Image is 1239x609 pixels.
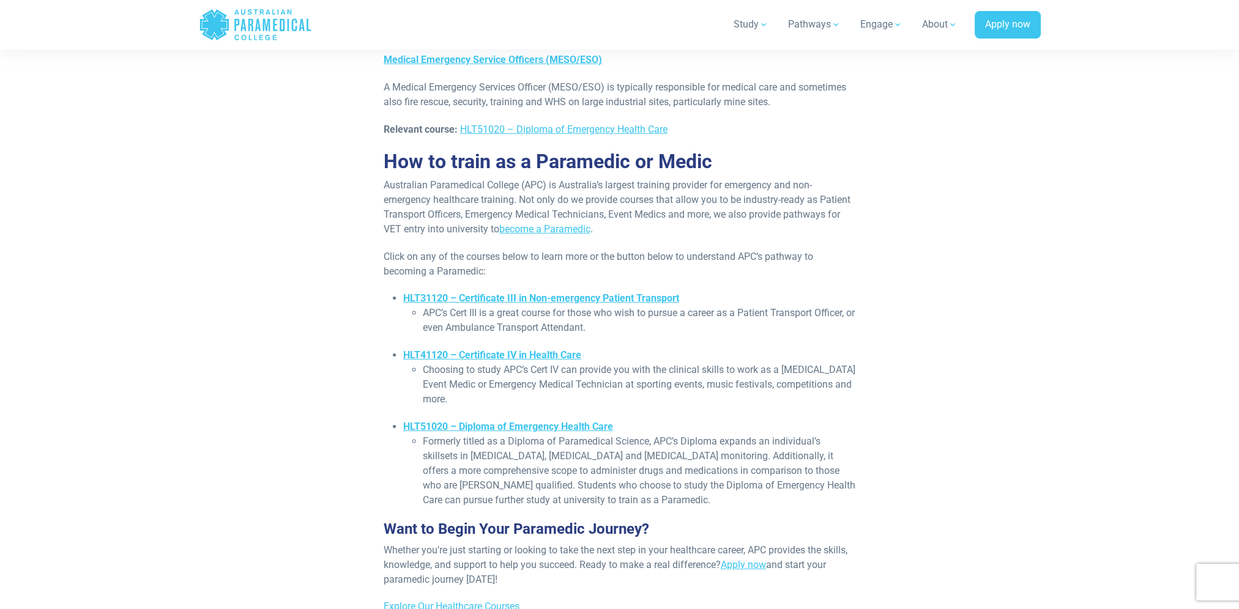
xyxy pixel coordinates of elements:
h2: How to train as a Paramedic or Medic [384,150,856,173]
a: become a Paramedic [499,223,590,235]
p: A Medical Emergency Services Officer (MESO/ESO) is typically responsible for medical care and som... [384,80,856,109]
a: Pathways [781,7,848,42]
li: APC’s Cert III is a great course for those who wish to pursue a career as a Patient Transport Off... [423,306,856,335]
span: Formerly titled as a Diploma of Paramedical Science, APC’s Diploma expands an individual’s skills... [423,435,855,506]
a: HLT41120 – Certificate IV in Health Care [403,349,581,361]
p: Australian Paramedical College (APC) is Australia’s largest training provider for emergency and n... [384,178,856,237]
h3: Want to Begin Your Paramedic Journey? [384,520,856,538]
li: Choosing to study APC’s Cert IV can provide you with the clinical skills to work as a [MEDICAL_DA... [423,363,856,407]
a: Study [726,7,776,42]
a: HLT51020 – Diploma of Emergency Health Care [403,421,613,432]
a: Medical Emergency Service Officers (MESO/ESO) [384,54,602,65]
p: Whether you’re just starting or looking to take the next step in your healthcare career, APC prov... [384,543,856,587]
a: HLT31120 – Certificate III in Non-emergency Patient Transport [403,292,679,304]
a: Australian Paramedical College [199,5,312,45]
a: HLT51020 – Diploma of Emergency Health Care [460,124,668,135]
a: About [915,7,965,42]
a: Apply now [721,559,766,570]
strong: Relevant course: [384,124,458,135]
p: Click on any of the courses below to learn more or the button below to understand APC’s pathway t... [384,249,856,279]
a: Apply now [975,11,1041,39]
a: Engage [853,7,910,42]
